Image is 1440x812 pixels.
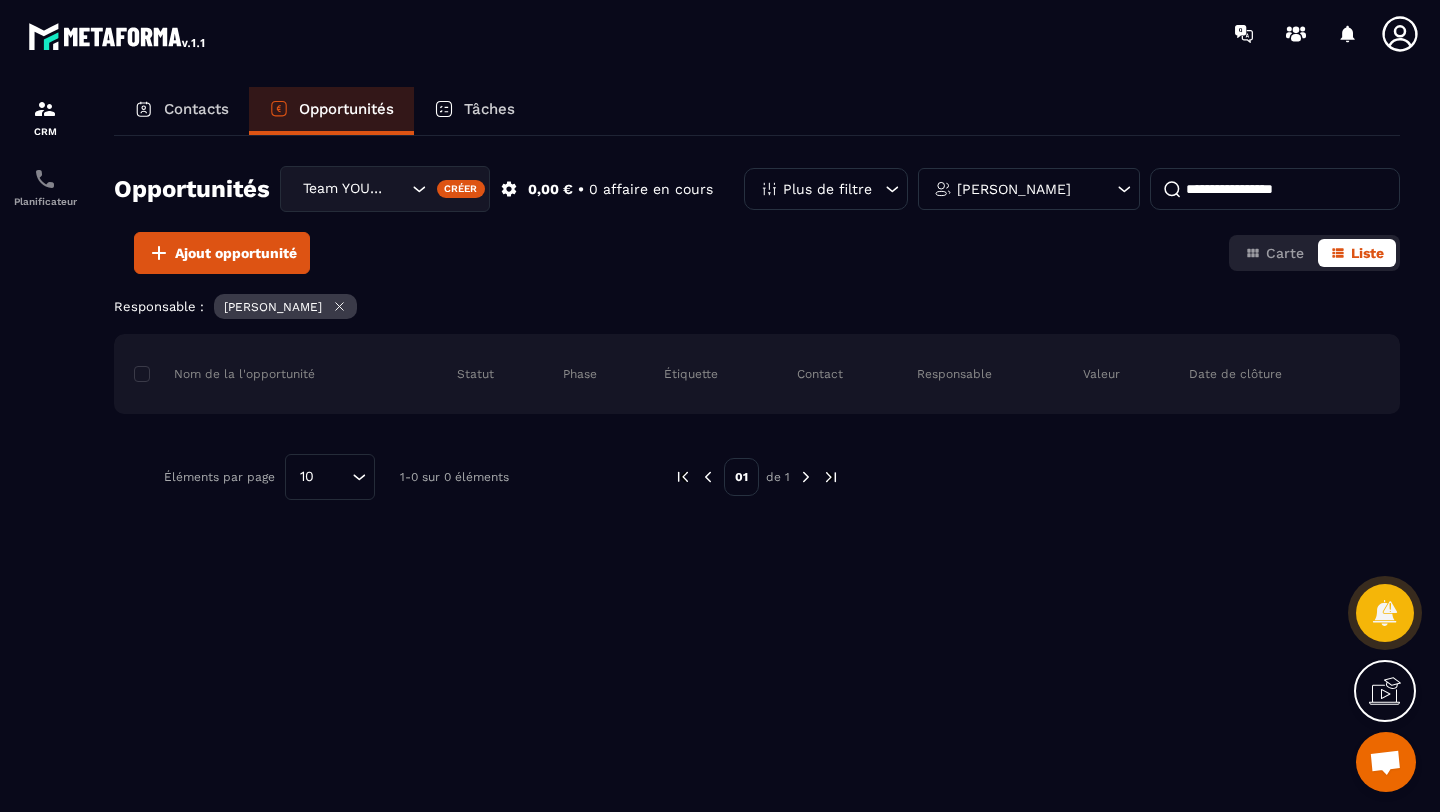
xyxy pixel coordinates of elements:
[414,87,535,135] a: Tâches
[28,18,208,54] img: logo
[293,466,321,488] span: 10
[589,180,713,199] p: 0 affaire en cours
[387,178,407,200] input: Search for option
[114,169,270,209] h2: Opportunités
[699,468,717,486] img: prev
[464,100,515,118] p: Tâches
[285,454,375,500] div: Search for option
[1266,245,1304,261] span: Carte
[1351,245,1384,261] span: Liste
[164,100,229,118] p: Contacts
[114,87,249,135] a: Contacts
[822,468,840,486] img: next
[797,468,815,486] img: next
[400,470,509,484] p: 1-0 sur 0 éléments
[134,366,315,382] p: Nom de la l'opportunité
[1356,732,1416,792] div: Ouvrir le chat
[33,167,57,191] img: scheduler
[5,196,85,207] p: Planificateur
[134,232,310,274] button: Ajout opportunité
[33,97,57,121] img: formation
[224,300,322,314] p: [PERSON_NAME]
[674,468,692,486] img: prev
[298,178,387,200] span: Team YOUGC - Formations
[249,87,414,135] a: Opportunités
[114,299,204,314] p: Responsable :
[797,366,843,382] p: Contact
[528,180,573,199] p: 0,00 €
[457,366,494,382] p: Statut
[5,152,85,222] a: schedulerschedulerPlanificateur
[5,82,85,152] a: formationformationCRM
[5,126,85,137] p: CRM
[164,470,275,484] p: Éléments par page
[1318,239,1396,267] button: Liste
[563,366,597,382] p: Phase
[1083,366,1120,382] p: Valeur
[437,180,486,198] div: Créer
[724,458,759,496] p: 01
[321,466,347,488] input: Search for option
[1189,366,1282,382] p: Date de clôture
[766,469,790,485] p: de 1
[664,366,718,382] p: Étiquette
[917,366,992,382] p: Responsable
[957,182,1071,196] p: [PERSON_NAME]
[175,243,297,263] span: Ajout opportunité
[1233,239,1316,267] button: Carte
[280,166,490,212] div: Search for option
[783,182,872,196] p: Plus de filtre
[299,100,394,118] p: Opportunités
[578,180,584,199] p: •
